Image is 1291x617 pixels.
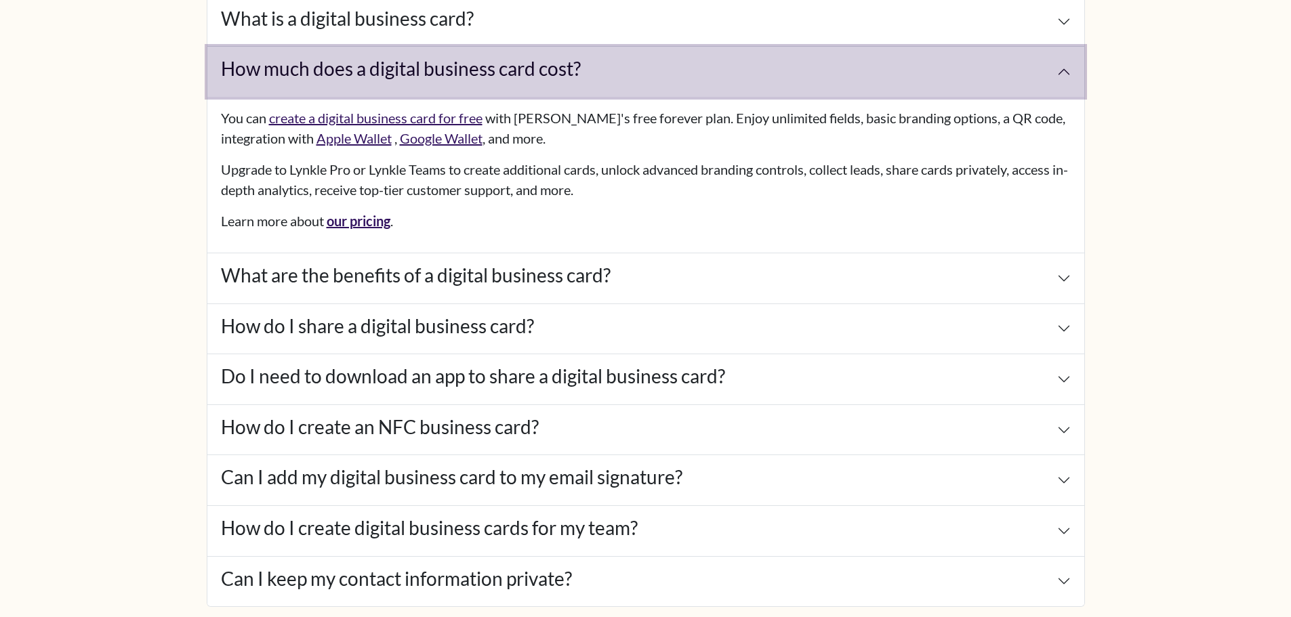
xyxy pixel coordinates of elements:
a: create a digital business card for free [269,110,483,126]
h4: What are the benefits of a digital business card? [221,264,611,287]
p: You can with [PERSON_NAME]'s free forever plan. Enjoy unlimited fields, basic branding options, a... [221,108,1071,148]
button: How do I create digital business cards for my team? [207,506,1084,556]
button: Can I keep my contact information private? [207,557,1084,607]
p: Learn more about . [221,211,1071,231]
h4: What is a digital business card? [221,7,474,30]
button: Do I need to download an app to share a digital business card? [207,354,1084,404]
button: How do I create an NFC business card? [207,405,1084,455]
a: our pricing [327,213,390,229]
h4: Can I add my digital business card to my email signature? [221,466,682,489]
h4: Can I keep my contact information private? [221,568,572,591]
button: How do I share a digital business card? [207,304,1084,354]
h4: How do I share a digital business card? [221,315,534,338]
a: Apple Wallet [316,130,392,146]
h4: How much does a digital business card cost? [221,58,581,81]
h4: How do I create digital business cards for my team? [221,517,638,540]
a: Google Wallet [400,130,483,146]
h4: Do I need to download an app to share a digital business card? [221,365,725,388]
h4: How do I create an NFC business card? [221,416,539,439]
p: Upgrade to Lynkle Pro or Lynkle Teams to create additional cards, unlock advanced branding contro... [221,159,1071,200]
button: How much does a digital business card cost? [207,47,1084,97]
button: What are the benefits of a digital business card? [207,253,1084,303]
button: Can I add my digital business card to my email signature? [207,455,1084,505]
